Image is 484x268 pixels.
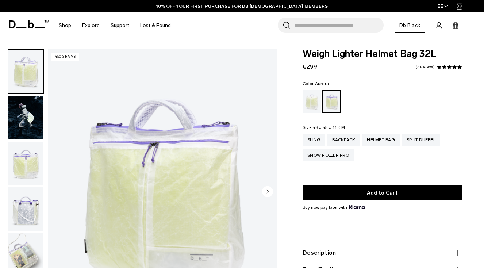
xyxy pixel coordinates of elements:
[8,187,44,231] button: Weigh_Lighter_Helmet_Bag_32L_3.png
[140,12,171,38] a: Lost & Found
[8,96,43,139] img: Weigh_Lighter_Helmetbag_32L_Lifestyle.png
[303,125,345,130] legend: Size:
[303,249,462,257] button: Description
[416,65,435,69] a: 4 reviews
[303,90,321,113] a: Diffusion
[8,142,43,185] img: Weigh_Lighter_Helmet_Bag_32L_2.png
[111,12,129,38] a: Support
[322,90,341,113] a: Aurora
[8,49,44,94] button: Weigh_Lighter_Helmet_Bag_32L_1.png
[8,141,44,186] button: Weigh_Lighter_Helmet_Bag_32L_2.png
[312,125,345,130] span: 48 x 45 x 11 CM
[8,187,43,231] img: Weigh_Lighter_Helmet_Bag_32L_3.png
[315,81,329,86] span: Aurora
[349,205,365,209] img: {"height" => 20, "alt" => "Klarna"}
[303,204,365,211] span: Buy now pay later with
[362,134,400,146] a: Helmet Bag
[59,12,71,38] a: Shop
[53,12,176,38] nav: Main Navigation
[303,134,325,146] a: Sling
[156,3,328,9] a: 10% OFF YOUR FIRST PURCHASE FOR DB [DEMOGRAPHIC_DATA] MEMBERS
[303,63,317,70] span: €299
[8,95,44,140] button: Weigh_Lighter_Helmetbag_32L_Lifestyle.png
[327,134,360,146] a: Backpack
[262,186,273,199] button: Next slide
[8,50,43,93] img: Weigh_Lighter_Helmet_Bag_32L_1.png
[303,49,462,59] span: Weigh Lighter Helmet Bag 32L
[51,53,79,61] p: 450 grams
[82,12,100,38] a: Explore
[303,185,462,200] button: Add to Cart
[402,134,440,146] a: Split Duffel
[395,18,425,33] a: Db Black
[303,81,329,86] legend: Color:
[303,149,354,161] a: Snow Roller Pro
